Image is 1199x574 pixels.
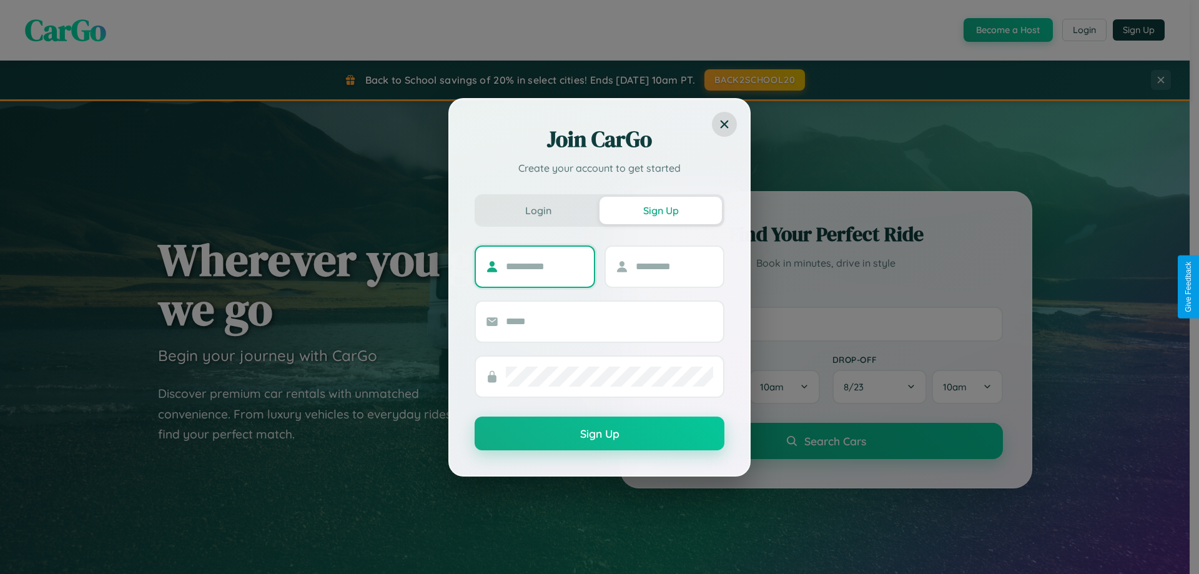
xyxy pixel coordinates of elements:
[599,197,722,224] button: Sign Up
[475,417,724,450] button: Sign Up
[477,197,599,224] button: Login
[1184,262,1193,312] div: Give Feedback
[475,161,724,176] p: Create your account to get started
[475,124,724,154] h2: Join CarGo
